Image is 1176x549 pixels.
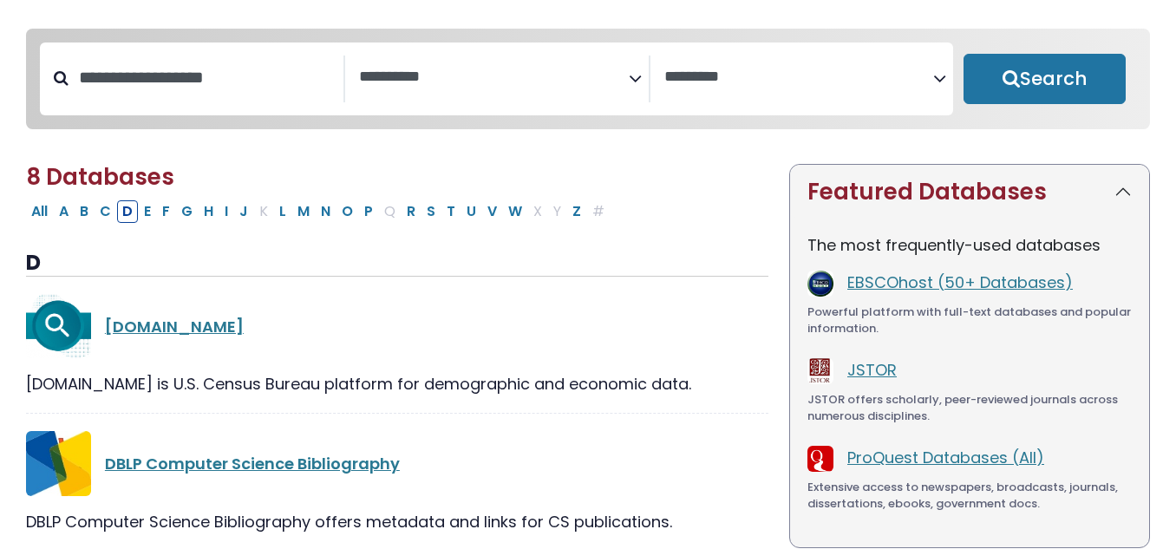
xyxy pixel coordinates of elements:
[790,165,1149,219] button: Featured Databases
[117,200,138,223] button: Filter Results D
[441,200,461,223] button: Filter Results T
[26,199,611,221] div: Alpha-list to filter by first letter of database name
[54,200,74,223] button: Filter Results A
[807,233,1132,257] p: The most frequently-used databases
[503,200,527,223] button: Filter Results W
[847,359,897,381] a: JSTOR
[316,200,336,223] button: Filter Results N
[26,510,768,533] div: DBLP Computer Science Bibliography offers metadata and links for CS publications.
[359,200,378,223] button: Filter Results P
[402,200,421,223] button: Filter Results R
[847,271,1073,293] a: EBSCOhost (50+ Databases)
[847,447,1044,468] a: ProQuest Databases (All)
[26,161,174,193] span: 8 Databases
[139,200,156,223] button: Filter Results E
[807,304,1132,337] div: Powerful platform with full-text databases and popular information.
[199,200,219,223] button: Filter Results H
[807,479,1132,513] div: Extensive access to newspapers, broadcasts, journals, dissertations, ebooks, government docs.
[421,200,441,223] button: Filter Results S
[292,200,315,223] button: Filter Results M
[274,200,291,223] button: Filter Results L
[26,251,768,277] h3: D
[69,63,343,92] input: Search database by title or keyword
[359,69,629,87] textarea: Search
[95,200,116,223] button: Filter Results C
[964,54,1126,104] button: Submit for Search Results
[176,200,198,223] button: Filter Results G
[482,200,502,223] button: Filter Results V
[664,69,934,87] textarea: Search
[26,372,768,395] div: [DOMAIN_NAME] is U.S. Census Bureau platform for demographic and economic data.
[807,391,1132,425] div: JSTOR offers scholarly, peer-reviewed journals across numerous disciplines.
[157,200,175,223] button: Filter Results F
[26,200,53,223] button: All
[26,29,1150,129] nav: Search filters
[105,316,244,337] a: [DOMAIN_NAME]
[219,200,233,223] button: Filter Results I
[75,200,94,223] button: Filter Results B
[461,200,481,223] button: Filter Results U
[105,453,400,474] a: DBLP Computer Science Bibliography
[336,200,358,223] button: Filter Results O
[234,200,253,223] button: Filter Results J
[567,200,586,223] button: Filter Results Z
